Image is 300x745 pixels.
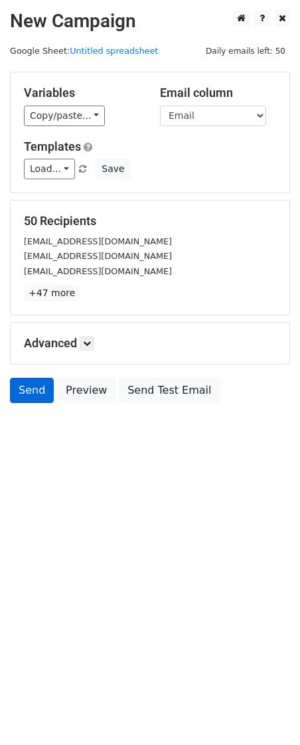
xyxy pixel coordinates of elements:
[10,378,54,403] a: Send
[201,46,290,56] a: Daily emails left: 50
[24,251,172,261] small: [EMAIL_ADDRESS][DOMAIN_NAME]
[24,86,140,100] h5: Variables
[24,159,75,179] a: Load...
[24,106,105,126] a: Copy/paste...
[160,86,276,100] h5: Email column
[24,214,276,228] h5: 50 Recipients
[24,236,172,246] small: [EMAIL_ADDRESS][DOMAIN_NAME]
[57,378,115,403] a: Preview
[24,285,80,301] a: +47 more
[10,10,290,33] h2: New Campaign
[24,266,172,276] small: [EMAIL_ADDRESS][DOMAIN_NAME]
[24,139,81,153] a: Templates
[119,378,220,403] a: Send Test Email
[10,46,159,56] small: Google Sheet:
[96,159,130,179] button: Save
[201,44,290,58] span: Daily emails left: 50
[234,681,300,745] iframe: Chat Widget
[70,46,158,56] a: Untitled spreadsheet
[24,336,276,351] h5: Advanced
